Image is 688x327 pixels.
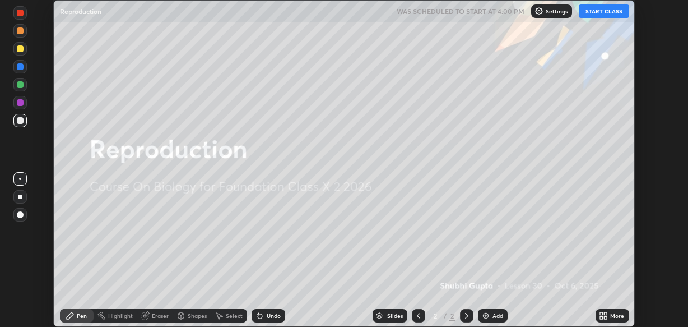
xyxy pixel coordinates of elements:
button: START CLASS [579,4,629,18]
div: Slides [387,313,403,319]
img: add-slide-button [481,311,490,320]
p: Settings [546,8,568,14]
div: Highlight [108,313,133,319]
div: Undo [267,313,281,319]
div: 2 [430,312,441,319]
img: class-settings-icons [534,7,543,16]
div: Add [492,313,503,319]
div: Select [226,313,243,319]
div: Eraser [152,313,169,319]
div: Pen [77,313,87,319]
div: 2 [449,311,455,321]
div: Shapes [188,313,207,319]
div: / [443,312,447,319]
div: More [610,313,624,319]
p: Reproduction [60,7,101,16]
h5: WAS SCHEDULED TO START AT 4:00 PM [397,6,524,16]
